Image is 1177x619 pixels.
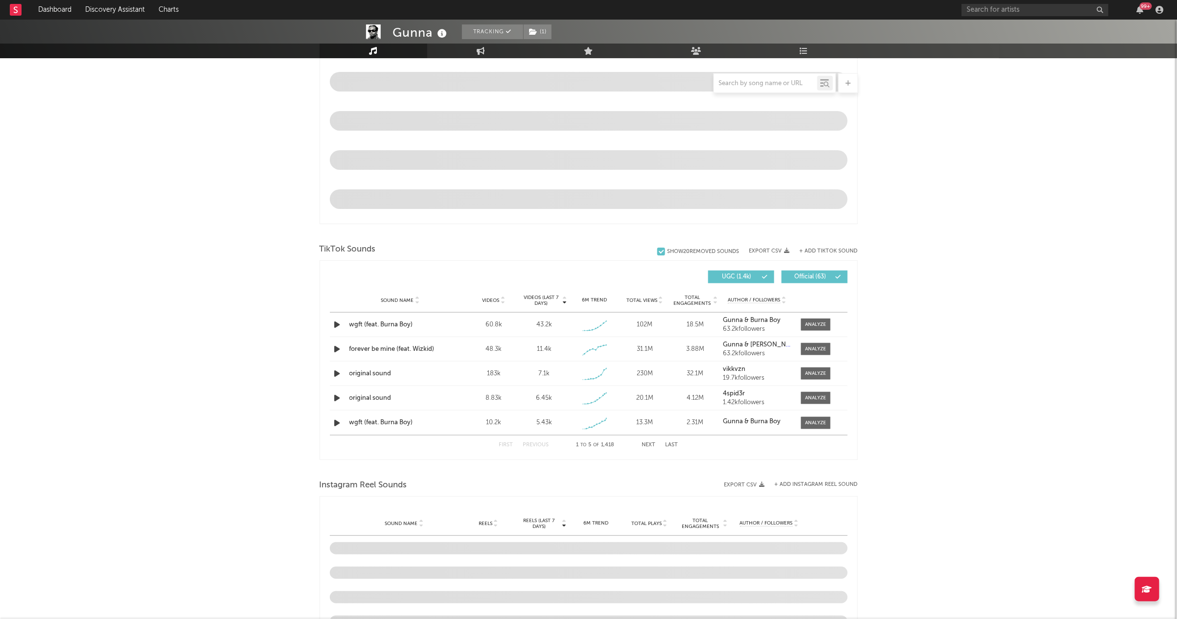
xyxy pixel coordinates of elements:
strong: Gunna & [PERSON_NAME] [723,342,801,348]
button: Tracking [462,24,523,39]
span: Videos (last 7 days) [521,295,561,306]
div: 5.43k [536,418,552,428]
div: 3.88M [672,344,718,354]
a: original sound [349,393,452,403]
button: 99+ [1137,6,1144,14]
div: 18.5M [672,320,718,330]
div: 4.12M [672,393,718,403]
button: Last [666,442,678,448]
span: TikTok Sounds [320,244,376,255]
input: Search for artists [962,4,1108,16]
div: 48.3k [471,344,517,354]
span: Instagram Reel Sounds [320,480,407,491]
a: Gunna & Burna Boy [723,418,791,425]
button: UGC(1.4k) [708,271,774,283]
div: 20.1M [622,393,668,403]
strong: Gunna & Burna Boy [723,418,781,425]
div: 1.42k followers [723,399,791,406]
div: 230M [622,369,668,379]
strong: 4spid3r [723,390,745,397]
a: forever be mine (feat. Wizkid) [349,344,452,354]
div: 19.7k followers [723,375,791,382]
button: Export CSV [749,248,790,254]
div: 32.1M [672,369,718,379]
div: 11.4k [537,344,552,354]
button: First [499,442,513,448]
div: + Add Instagram Reel Sound [765,482,858,487]
div: 13.3M [622,418,668,428]
div: 1 5 1,418 [569,439,623,451]
span: Reels [479,521,492,527]
div: 43.2k [536,320,552,330]
div: 10.2k [471,418,517,428]
strong: vikkvzn [723,366,745,372]
a: Gunna & Burna Boy [723,317,791,324]
span: Total Engagements [679,518,722,529]
span: Total Engagements [672,295,712,306]
span: Total Plays [631,521,662,527]
button: (1) [524,24,552,39]
a: vikkvzn [723,366,791,373]
div: 183k [471,369,517,379]
div: 99 + [1140,2,1152,10]
span: UGC ( 1.4k ) [715,274,760,280]
div: 6M Trend [572,297,617,304]
div: 2.31M [672,418,718,428]
span: Reels (last 7 days) [518,518,561,529]
div: 7.1k [538,369,550,379]
div: 6.45k [536,393,552,403]
span: ( 1 ) [523,24,552,39]
button: Previous [523,442,549,448]
input: Search by song name or URL [714,80,817,88]
div: Show 20 Removed Sounds [668,249,739,255]
div: 102M [622,320,668,330]
span: Sound Name [385,521,417,527]
a: Gunna & [PERSON_NAME] [723,342,791,348]
div: 63.2k followers [723,350,791,357]
div: 31.1M [622,344,668,354]
strong: Gunna & Burna Boy [723,317,781,323]
a: 4spid3r [723,390,791,397]
div: 6M Trend [572,520,621,527]
span: to [581,443,587,447]
a: wgft (feat. Burna Boy) [349,418,452,428]
span: Author / Followers [728,297,781,303]
button: Next [642,442,656,448]
div: 8.83k [471,393,517,403]
button: Official(63) [782,271,848,283]
span: Author / Followers [740,520,793,527]
a: original sound [349,369,452,379]
button: + Add Instagram Reel Sound [775,482,858,487]
span: Sound Name [381,298,414,303]
span: of [594,443,600,447]
span: Official ( 63 ) [788,274,833,280]
button: + Add TikTok Sound [800,249,858,254]
span: Total Views [626,298,657,303]
div: Gunna [393,24,450,41]
button: + Add TikTok Sound [790,249,858,254]
div: 63.2k followers [723,326,791,333]
span: Videos [483,298,500,303]
button: Export CSV [724,482,765,488]
a: wgft (feat. Burna Boy) [349,320,452,330]
div: 60.8k [471,320,517,330]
